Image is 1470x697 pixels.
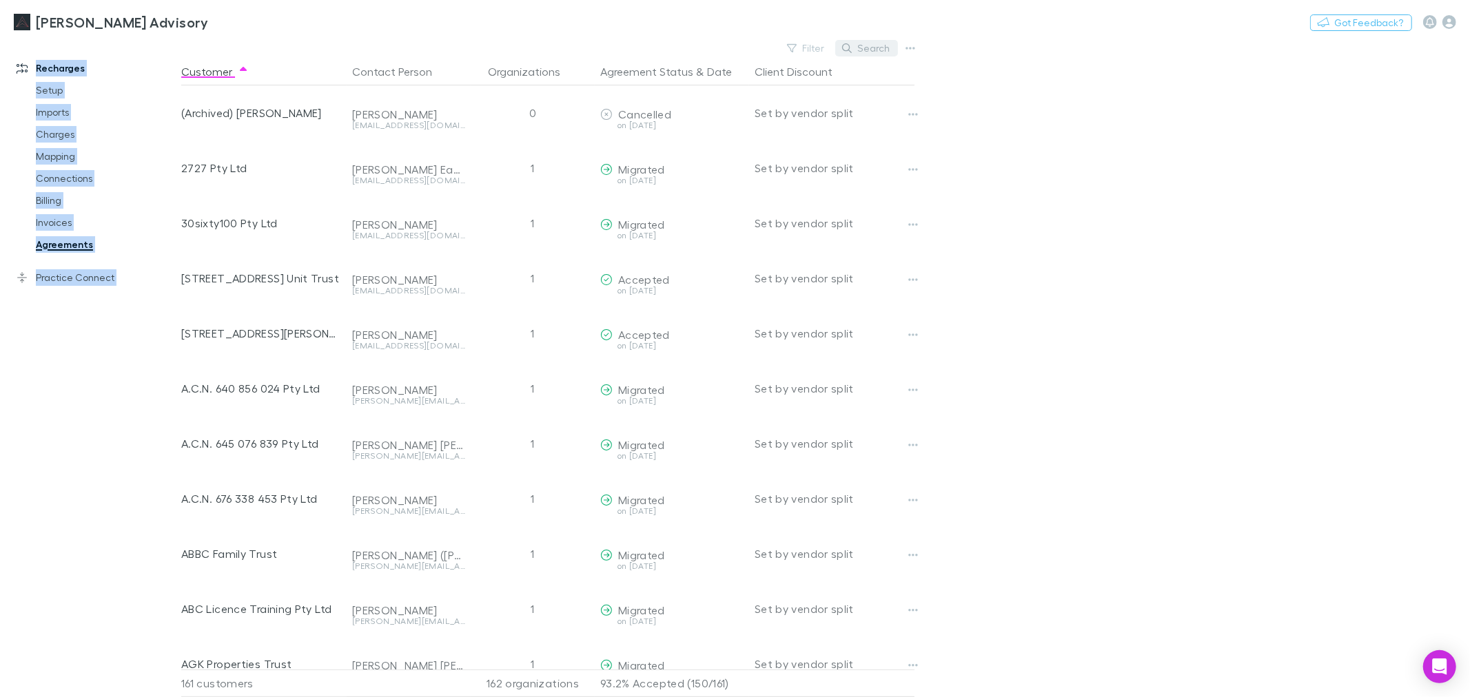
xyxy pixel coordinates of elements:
[181,85,341,141] div: (Archived) [PERSON_NAME]
[600,452,744,460] div: on [DATE]
[600,617,744,625] div: on [DATE]
[471,196,595,251] div: 1
[755,196,915,251] div: Set by vendor split
[352,287,465,295] div: [EMAIL_ADDRESS][DOMAIN_NAME]
[181,526,341,581] div: ABBC Family Trust
[618,438,665,451] span: Migrated
[181,669,347,697] div: 161 customers
[181,141,341,196] div: 2727 Pty Ltd
[471,85,595,141] div: 0
[352,163,465,176] div: [PERSON_NAME] Eagles
[352,397,465,405] div: [PERSON_NAME][EMAIL_ADDRESS][DOMAIN_NAME]
[780,40,833,56] button: Filter
[181,251,341,306] div: [STREET_ADDRESS] Unit Trust
[181,636,341,691] div: AGK Properties Trust
[352,452,465,460] div: [PERSON_NAME][EMAIL_ADDRESS][DOMAIN_NAME]
[352,121,465,129] div: [EMAIL_ADDRESS][DOMAIN_NAME]
[181,58,249,85] button: Customer
[471,636,595,691] div: 1
[352,617,465,625] div: [PERSON_NAME][EMAIL_ADDRESS][DOMAIN_NAME]
[618,658,665,672] span: Migrated
[22,233,190,256] a: Agreements
[755,471,915,526] div: Set by vendor split
[755,58,849,85] button: Client Discount
[22,167,190,189] a: Connections
[22,79,190,101] a: Setup
[181,471,341,526] div: A.C.N. 676 338 453 Pty Ltd
[471,306,595,361] div: 1
[471,526,595,581] div: 1
[352,231,465,240] div: [EMAIL_ADDRESS][DOMAIN_NAME]
[352,562,465,570] div: [PERSON_NAME][EMAIL_ADDRESS][DOMAIN_NAME]
[618,493,665,506] span: Migrated
[755,581,915,636] div: Set by vendor split
[618,107,671,121] span: Cancelled
[181,306,341,361] div: [STREET_ADDRESS][PERSON_NAME] Unit Trust
[600,121,744,129] div: on [DATE]
[352,383,465,397] div: [PERSON_NAME]
[3,57,190,79] a: Recharges
[600,342,744,350] div: on [DATE]
[618,163,665,176] span: Migrated
[352,176,465,185] div: [EMAIL_ADDRESS][DOMAIN_NAME]
[181,361,341,416] div: A.C.N. 640 856 024 Pty Ltd
[618,273,670,286] span: Accepted
[835,40,898,56] button: Search
[600,670,744,696] p: 93.2% Accepted (150/161)
[1310,14,1412,31] button: Got Feedback?
[618,603,665,616] span: Migrated
[14,14,30,30] img: Liston Newton Advisory's Logo
[22,145,190,167] a: Mapping
[22,123,190,145] a: Charges
[181,581,341,636] div: ABC Licence Training Pty Ltd
[755,361,915,416] div: Set by vendor split
[471,251,595,306] div: 1
[352,658,465,672] div: [PERSON_NAME] [PERSON_NAME]
[600,176,744,185] div: on [DATE]
[755,636,915,691] div: Set by vendor split
[755,141,915,196] div: Set by vendor split
[22,189,190,211] a: Billing
[471,141,595,196] div: 1
[600,507,744,515] div: on [DATE]
[352,328,465,342] div: [PERSON_NAME]
[755,306,915,361] div: Set by vendor split
[181,416,341,471] div: A.C.N. 645 076 839 Pty Ltd
[36,14,208,30] h3: [PERSON_NAME] Advisory
[600,287,744,295] div: on [DATE]
[600,231,744,240] div: on [DATE]
[22,101,190,123] a: Imports
[22,211,190,233] a: Invoices
[352,603,465,617] div: [PERSON_NAME]
[6,6,216,39] a: [PERSON_NAME] Advisory
[352,107,465,121] div: [PERSON_NAME]
[352,218,465,231] div: [PERSON_NAME]
[489,58,578,85] button: Organizations
[1423,650,1456,683] div: Open Intercom Messenger
[600,58,744,85] div: &
[352,438,465,452] div: [PERSON_NAME] [PERSON_NAME]
[471,471,595,526] div: 1
[352,493,465,507] div: [PERSON_NAME]
[618,328,670,341] span: Accepted
[618,218,665,231] span: Migrated
[181,196,341,251] div: 30sixty100 Pty Ltd
[352,342,465,350] div: [EMAIL_ADDRESS][DOMAIN_NAME]
[471,361,595,416] div: 1
[352,548,465,562] div: [PERSON_NAME] ([PERSON_NAME])
[471,416,595,471] div: 1
[600,58,693,85] button: Agreement Status
[755,85,915,141] div: Set by vendor split
[3,267,190,289] a: Practice Connect
[755,251,915,306] div: Set by vendor split
[600,562,744,570] div: on [DATE]
[755,416,915,471] div: Set by vendor split
[471,581,595,636] div: 1
[352,58,449,85] button: Contact Person
[707,58,732,85] button: Date
[600,397,744,405] div: on [DATE]
[618,548,665,561] span: Migrated
[755,526,915,581] div: Set by vendor split
[352,273,465,287] div: [PERSON_NAME]
[618,383,665,396] span: Migrated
